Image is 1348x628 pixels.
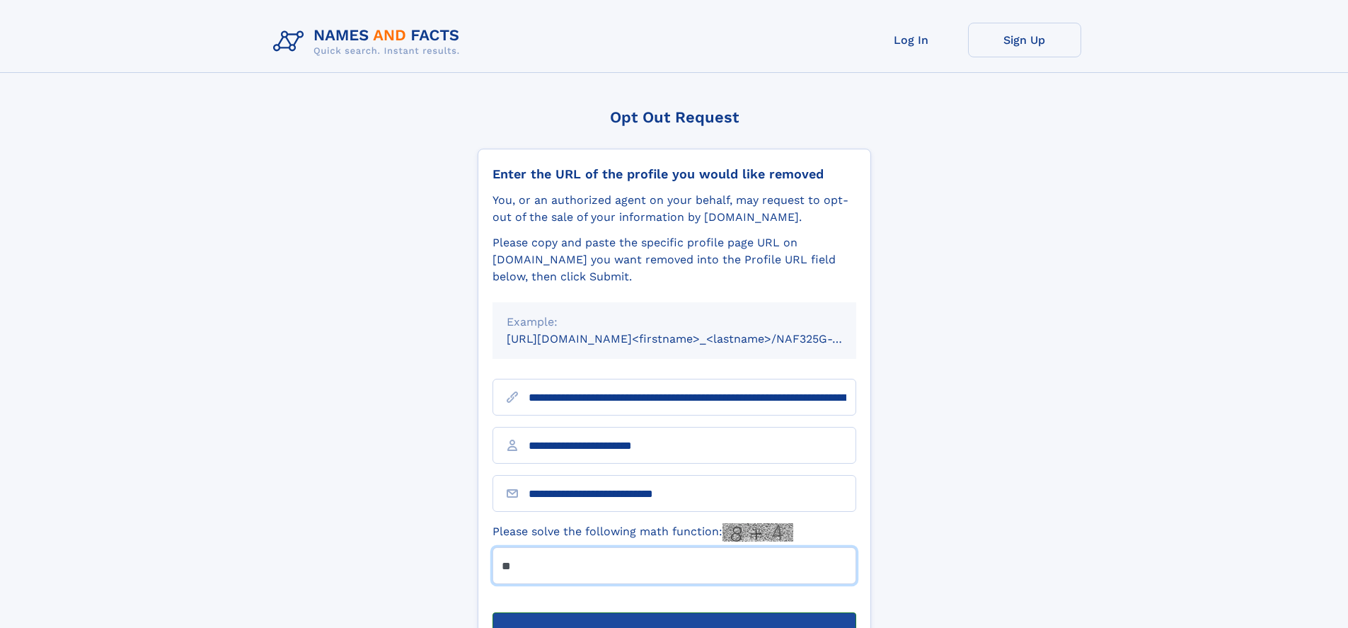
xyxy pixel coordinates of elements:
small: [URL][DOMAIN_NAME]<firstname>_<lastname>/NAF325G-xxxxxxxx [507,332,883,346]
div: You, or an authorized agent on your behalf, may request to opt-out of the sale of your informatio... [492,192,856,226]
div: Enter the URL of the profile you would like removed [492,166,856,182]
div: Please copy and paste the specific profile page URL on [DOMAIN_NAME] you want removed into the Pr... [492,234,856,285]
a: Sign Up [968,23,1081,57]
div: Example: [507,314,842,331]
a: Log In [855,23,968,57]
div: Opt Out Request [478,108,871,126]
label: Please solve the following math function: [492,523,793,542]
img: Logo Names and Facts [267,23,471,61]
